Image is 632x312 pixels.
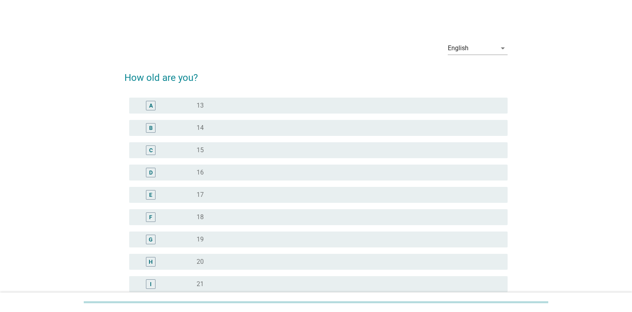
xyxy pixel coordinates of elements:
div: I [150,280,152,288]
div: B [149,124,153,132]
label: 18 [197,213,204,221]
label: 14 [197,124,204,132]
label: 19 [197,235,204,243]
div: H [149,257,153,266]
label: 15 [197,146,204,154]
div: E [149,190,152,199]
div: C [149,146,153,154]
label: 13 [197,102,204,110]
div: A [149,101,153,110]
label: 17 [197,191,204,199]
div: D [149,168,153,177]
label: 16 [197,169,204,177]
div: G [149,235,153,243]
label: 21 [197,280,204,288]
div: F [149,213,152,221]
h2: How old are you? [124,63,508,85]
div: English [448,45,469,52]
i: arrow_drop_down [498,43,508,53]
label: 20 [197,258,204,266]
